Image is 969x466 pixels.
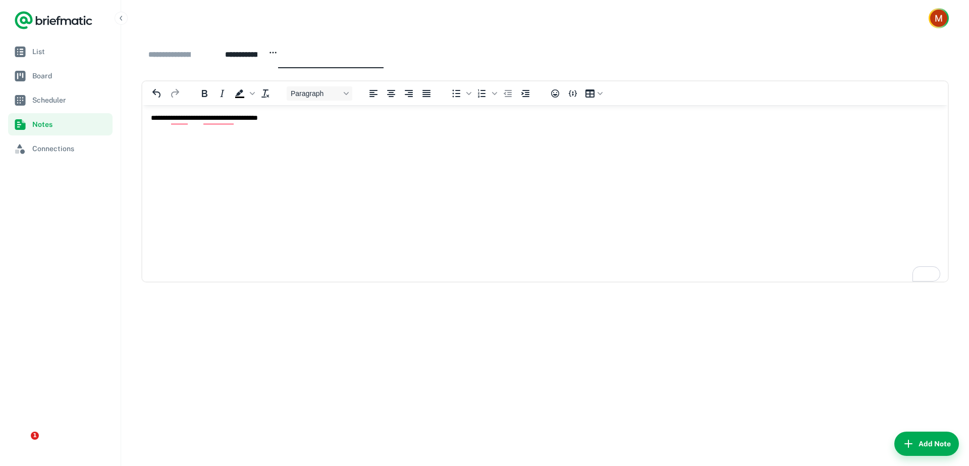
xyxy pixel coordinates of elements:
button: Align right [400,86,417,101]
button: Clear formatting [257,86,274,101]
button: Redo [166,86,183,101]
button: Align left [365,86,382,101]
img: Myranda James [930,10,947,27]
span: 1 [31,432,39,440]
button: Bold [196,86,213,101]
span: Board [32,70,109,81]
span: List [32,46,109,57]
button: Insert/edit code sample [564,86,581,101]
button: Account button [929,8,949,28]
button: Italic [213,86,231,101]
button: Increase indent [517,86,534,101]
a: Board [8,65,113,87]
button: Align center [383,86,400,101]
button: Justify [418,86,435,101]
button: Undo [148,86,166,101]
div: Numbered list [473,86,499,101]
button: Decrease indent [499,86,516,101]
a: Scheduler [8,89,113,111]
span: Paragraph [291,89,340,98]
a: Connections [8,137,113,160]
a: List [8,40,113,63]
span: Connections [32,143,109,154]
div: Background color Black [231,86,256,101]
button: Table [582,86,606,101]
button: Add Note [894,432,959,456]
span: Scheduler [32,95,109,106]
a: Notes [8,113,113,135]
a: Logo [14,10,93,30]
iframe: Intercom live chat [10,432,34,456]
button: Emojis [547,86,564,101]
body: To enrich screen reader interactions, please activate Accessibility in Grammarly extension settings [8,8,797,18]
span: Notes [32,119,109,130]
button: Block Paragraph [287,86,352,101]
div: Bullet list [448,86,473,101]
